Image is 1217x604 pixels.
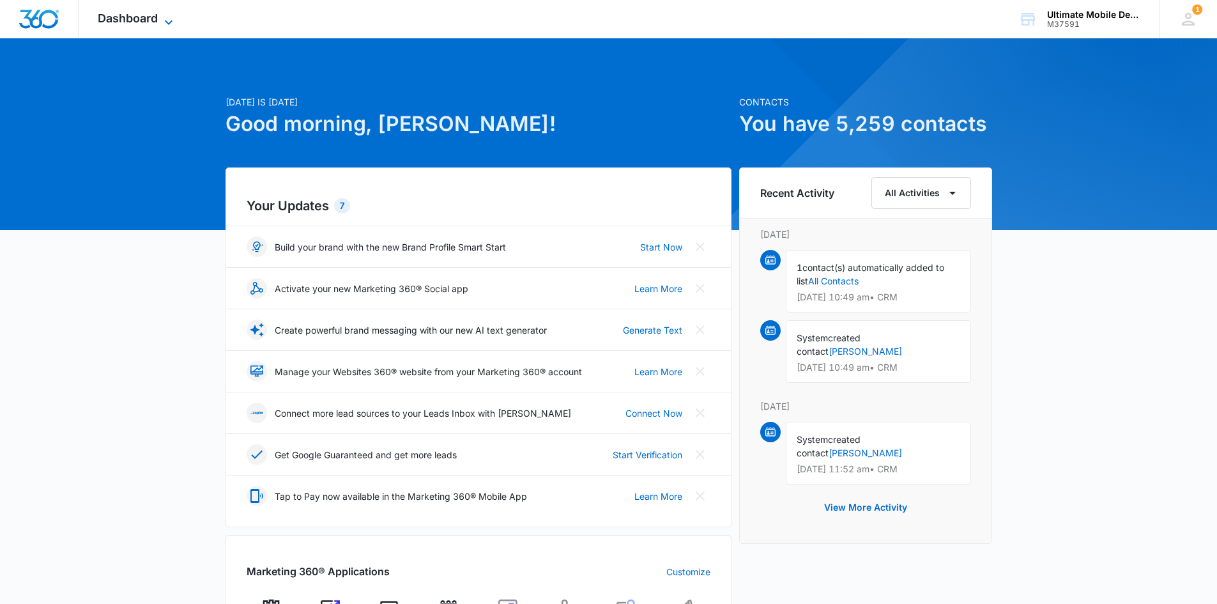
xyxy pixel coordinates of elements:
button: Close [690,361,710,382]
button: View More Activity [811,492,920,523]
button: All Activities [871,177,971,209]
a: Learn More [634,282,682,295]
div: account name [1047,10,1140,20]
button: Close [690,403,710,423]
h6: Recent Activity [760,185,834,201]
button: Close [690,278,710,298]
a: Customize [666,565,710,578]
a: Learn More [634,365,682,378]
h2: Marketing 360® Applications [247,564,390,579]
a: Connect Now [625,407,682,420]
p: Get Google Guaranteed and get more leads [275,448,457,461]
button: Close [690,320,710,340]
p: Contacts [739,95,992,109]
p: [DATE] [760,399,971,413]
a: All Contacts [808,275,859,286]
h2: Your Updates [247,196,710,215]
span: Dashboard [98,12,158,25]
a: [PERSON_NAME] [829,447,902,458]
p: Activate your new Marketing 360® Social app [275,282,468,295]
h1: Good morning, [PERSON_NAME]! [226,109,731,139]
span: contact(s) automatically added to list [797,262,944,286]
p: [DATE] 10:49 am • CRM [797,363,960,372]
button: Close [690,236,710,257]
p: [DATE] [760,228,971,241]
span: 1 [797,262,802,273]
span: 1 [1192,4,1202,15]
h1: You have 5,259 contacts [739,109,992,139]
p: Build your brand with the new Brand Profile Smart Start [275,240,506,254]
p: Tap to Pay now available in the Marketing 360® Mobile App [275,490,527,503]
a: Start Verification [613,448,682,461]
p: Manage your Websites 360® website from your Marketing 360® account [275,365,582,378]
div: 7 [334,198,350,213]
p: [DATE] is [DATE] [226,95,731,109]
span: System [797,434,828,445]
p: [DATE] 11:52 am • CRM [797,465,960,474]
span: created contact [797,332,861,357]
button: Close [690,444,710,465]
button: Close [690,486,710,506]
span: System [797,332,828,343]
span: created contact [797,434,861,458]
div: account id [1047,20,1140,29]
p: [DATE] 10:49 am • CRM [797,293,960,302]
a: Learn More [634,490,682,503]
p: Create powerful brand messaging with our new AI text generator [275,323,547,337]
a: [PERSON_NAME] [829,346,902,357]
a: Start Now [640,240,682,254]
div: notifications count [1192,4,1202,15]
p: Connect more lead sources to your Leads Inbox with [PERSON_NAME] [275,407,571,420]
a: Generate Text [623,323,682,337]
